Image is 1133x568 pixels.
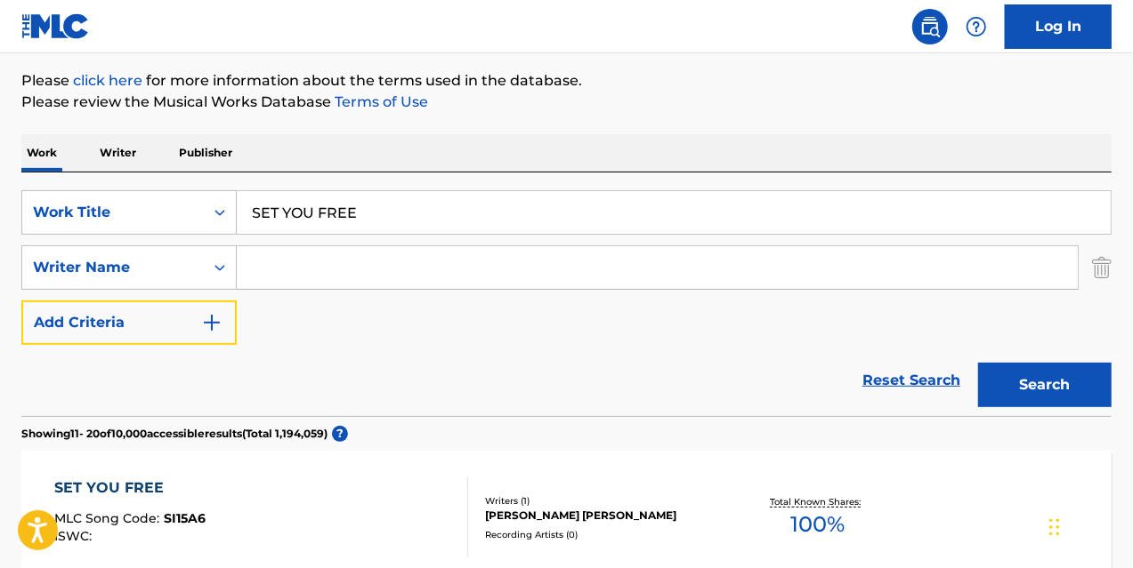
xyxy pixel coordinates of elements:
img: MLC Logo [21,13,90,39]
p: Please review the Musical Works Database [21,92,1112,113]
span: ISWC : [54,528,96,544]
form: Search Form [21,190,1112,416]
p: Publisher [174,134,238,172]
button: Add Criteria [21,300,237,345]
div: Writer Name [33,257,193,278]
p: Writer [94,134,142,172]
span: ? [332,426,348,442]
p: Work [21,134,62,172]
div: [PERSON_NAME] [PERSON_NAME] [485,508,727,524]
span: 100 % [791,508,846,540]
div: Writers ( 1 ) [485,494,727,508]
div: Help [959,9,994,44]
div: SET YOU FREE [54,477,206,499]
span: MLC Song Code : [54,510,164,526]
a: click here [73,72,142,89]
a: Log In [1005,4,1112,49]
a: Terms of Use [331,93,428,110]
div: Work Title [33,202,193,223]
button: Search [978,363,1112,407]
p: Total Known Shares: [771,495,866,508]
img: 9d2ae6d4665cec9f34b9.svg [201,312,223,333]
iframe: Chat Widget [1044,483,1133,568]
a: Public Search [912,9,948,44]
img: help [966,16,987,37]
a: Reset Search [854,361,969,400]
div: Recording Artists ( 0 ) [485,528,727,541]
img: Delete Criterion [1092,245,1112,290]
div: Drag [1049,500,1060,554]
img: search [919,16,941,37]
p: Please for more information about the terms used in the database. [21,70,1112,92]
p: Showing 11 - 20 of 10,000 accessible results (Total 1,194,059 ) [21,426,328,442]
span: SI15A6 [164,510,206,526]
